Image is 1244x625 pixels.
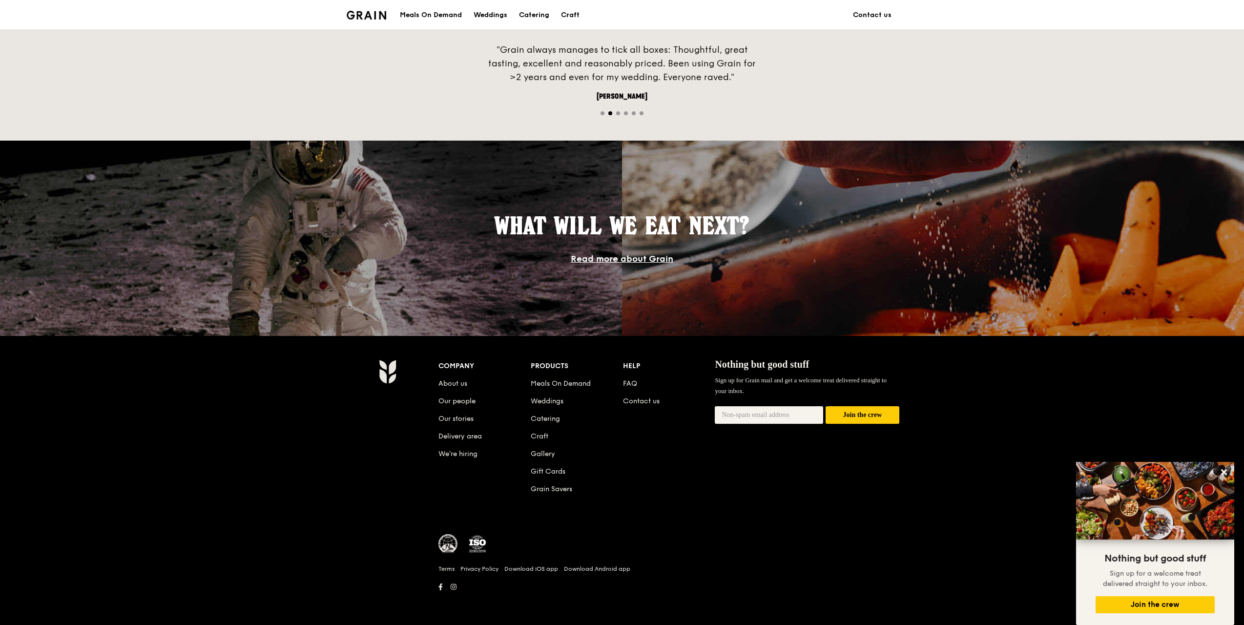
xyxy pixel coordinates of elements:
[438,379,467,388] a: About us
[601,111,604,115] span: Go to slide 1
[616,111,620,115] span: Go to slide 3
[438,415,474,423] a: Our stories
[623,379,637,388] a: FAQ
[640,111,643,115] span: Go to slide 6
[438,534,458,554] img: MUIS Halal Certified
[632,111,636,115] span: Go to slide 5
[438,359,531,373] div: Company
[531,359,623,373] div: Products
[623,397,660,405] a: Contact us
[504,565,558,573] a: Download iOS app
[495,211,749,240] span: What will we eat next?
[400,0,462,30] div: Meals On Demand
[531,485,572,493] a: Grain Savers
[531,467,565,476] a: Gift Cards
[564,565,630,573] a: Download Android app
[438,450,477,458] a: We’re hiring
[474,0,507,30] div: Weddings
[341,594,903,602] h6: Revision
[347,11,386,20] img: Grain
[468,0,513,30] a: Weddings
[1103,569,1207,588] span: Sign up for a welcome treat delivered straight to your inbox.
[1216,464,1232,480] button: Close
[847,0,897,30] a: Contact us
[531,379,591,388] a: Meals On Demand
[476,43,768,84] div: "Grain always manages to tick all boxes: Thoughtful, great tasting, excellent and reasonably pric...
[826,406,899,424] button: Join the crew
[624,111,628,115] span: Go to slide 4
[476,92,768,102] div: [PERSON_NAME]
[460,565,498,573] a: Privacy Policy
[438,397,476,405] a: Our people
[438,432,482,440] a: Delivery area
[513,0,555,30] a: Catering
[468,534,487,554] img: ISO Certified
[715,359,809,370] span: Nothing but good stuff
[715,376,887,395] span: Sign up for Grain mail and get a welcome treat delivered straight to your inbox.
[555,0,585,30] a: Craft
[561,0,580,30] div: Craft
[608,111,612,115] span: Go to slide 2
[531,432,548,440] a: Craft
[1096,596,1215,613] button: Join the crew
[531,450,555,458] a: Gallery
[379,359,396,384] img: Grain
[571,253,673,264] a: Read more about Grain
[623,359,715,373] div: Help
[1076,462,1234,540] img: DSC07876-Edit02-Large.jpeg
[531,397,563,405] a: Weddings
[438,565,455,573] a: Terms
[519,0,549,30] div: Catering
[531,415,560,423] a: Catering
[1104,553,1206,564] span: Nothing but good stuff
[715,406,823,424] input: Non-spam email address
